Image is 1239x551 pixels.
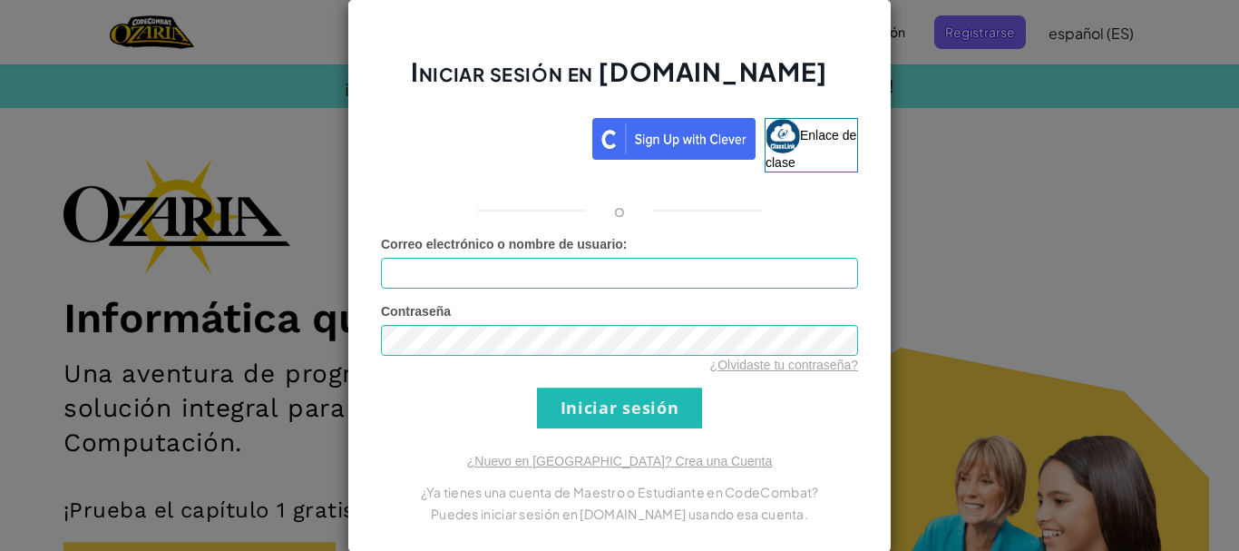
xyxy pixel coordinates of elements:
[710,358,858,372] a: ¿Olvidaste tu contraseña?
[372,116,592,156] iframe: Botón Iniciar sesión con Google
[766,127,856,169] font: Enlace de clase
[537,388,702,428] input: Iniciar sesión
[592,118,756,160] img: clever_sso_button@2x.png
[381,304,451,319] font: Contraseña
[411,55,827,87] font: Iniciar sesión en [DOMAIN_NAME]
[467,454,772,468] a: ¿Nuevo en [GEOGRAPHIC_DATA]? Crea una Cuenta
[431,506,808,522] font: Puedes iniciar sesión en [DOMAIN_NAME] usando esa cuenta.
[381,237,623,251] font: Correo electrónico o nombre de usuario
[766,119,800,153] img: classlink-logo-small.png
[614,200,625,221] font: o
[623,237,628,251] font: :
[421,484,819,500] font: ¿Ya tienes una cuenta de Maestro o Estudiante en CodeCombat?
